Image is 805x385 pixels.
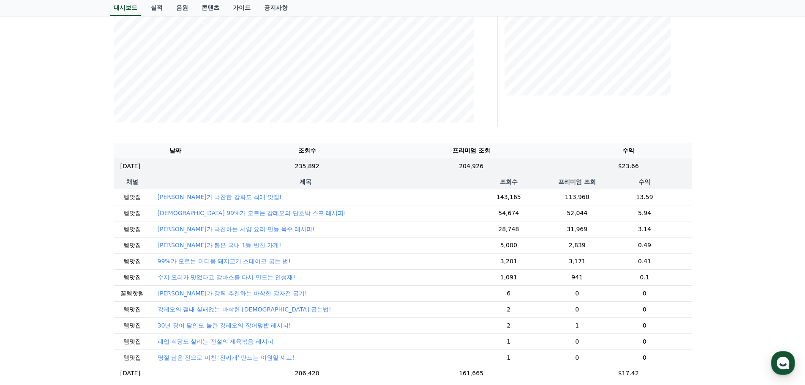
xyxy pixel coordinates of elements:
[565,366,692,381] td: $17.42
[557,317,598,333] td: 1
[598,221,691,237] td: 3.14
[151,174,461,189] th: 제목
[114,189,151,205] td: 템맛집
[158,337,273,346] button: 폐업 식당도 살리는 전설의 제육볶음 레시피
[557,221,598,237] td: 31,969
[557,301,598,317] td: 0
[557,285,598,301] td: 0
[114,301,151,317] td: 템맛집
[598,237,691,253] td: 0.49
[377,143,565,158] th: 프리미엄 조회
[598,269,691,285] td: 0.1
[598,189,691,205] td: 13.59
[557,253,598,269] td: 3,171
[114,143,237,158] th: 날짜
[158,353,295,362] button: 명절 남은 전으로 미친 '전찌개' 만드는 이원일 셰프!
[158,321,291,330] button: 30년 장어 달인도 놀란 강레오의 장어덮밥 레시피!
[120,162,140,171] p: [DATE]
[3,268,56,289] a: 홈
[114,333,151,350] td: 템맛집
[461,285,557,301] td: 6
[557,189,598,205] td: 113,960
[377,366,565,381] td: 161,665
[158,209,347,217] button: [DEMOGRAPHIC_DATA] 99%가 모르는 강레오의 단호박 스프 레시피!
[461,269,557,285] td: 1,091
[120,369,140,378] p: [DATE]
[158,257,291,265] button: 99%가 모르는 미디움 돼지고기 스테이크 굽는 법!
[158,273,295,281] button: 수지 요리가 맛없다고 감바스를 다시 만드는 안성재!
[114,350,151,366] td: 템맛집
[237,366,377,381] td: 206,420
[114,237,151,253] td: 템맛집
[598,333,691,350] td: 0
[598,285,691,301] td: 0
[461,221,557,237] td: 28,748
[557,269,598,285] td: 941
[461,333,557,350] td: 1
[114,253,151,269] td: 템맛집
[557,333,598,350] td: 0
[77,281,87,288] span: 대화
[598,253,691,269] td: 0.41
[114,317,151,333] td: 템맛집
[114,205,151,221] td: 템맛집
[158,193,282,201] button: [PERSON_NAME]가 극찬한 강화도 최애 맛집!
[565,158,692,174] td: $23.66
[461,317,557,333] td: 2
[114,174,151,189] th: 채널
[598,317,691,333] td: 0
[598,174,691,189] th: 수익
[237,158,377,174] td: 235,892
[114,269,151,285] td: 템맛집
[557,237,598,253] td: 2,839
[461,174,557,189] th: 조회수
[461,301,557,317] td: 2
[461,350,557,366] td: 1
[461,189,557,205] td: 143,165
[557,174,598,189] th: 프리미엄 조회
[598,205,691,221] td: 5.94
[598,301,691,317] td: 0
[114,285,151,301] td: 꿀템핫템
[557,205,598,221] td: 52,044
[27,281,32,287] span: 홈
[158,289,307,298] button: [PERSON_NAME]가 강력 추천하는 바삭한 감자전 굽기!
[158,241,281,249] button: [PERSON_NAME]가 뽑은 국내 1등 반찬 가게!
[158,305,331,314] button: 강레오의 절대 실패없는 바삭한 [DEMOGRAPHIC_DATA] 굽는법!
[461,237,557,253] td: 5,000
[557,350,598,366] td: 0
[598,350,691,366] td: 0
[461,205,557,221] td: 54,674
[114,221,151,237] td: 템맛집
[565,143,692,158] th: 수익
[158,225,315,233] button: [PERSON_NAME]가 극찬하는 서양 요리 만능 육수 레시피!
[237,143,377,158] th: 조회수
[377,158,565,174] td: 204,926
[56,268,109,289] a: 대화
[131,281,141,287] span: 설정
[461,253,557,269] td: 3,201
[109,268,162,289] a: 설정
